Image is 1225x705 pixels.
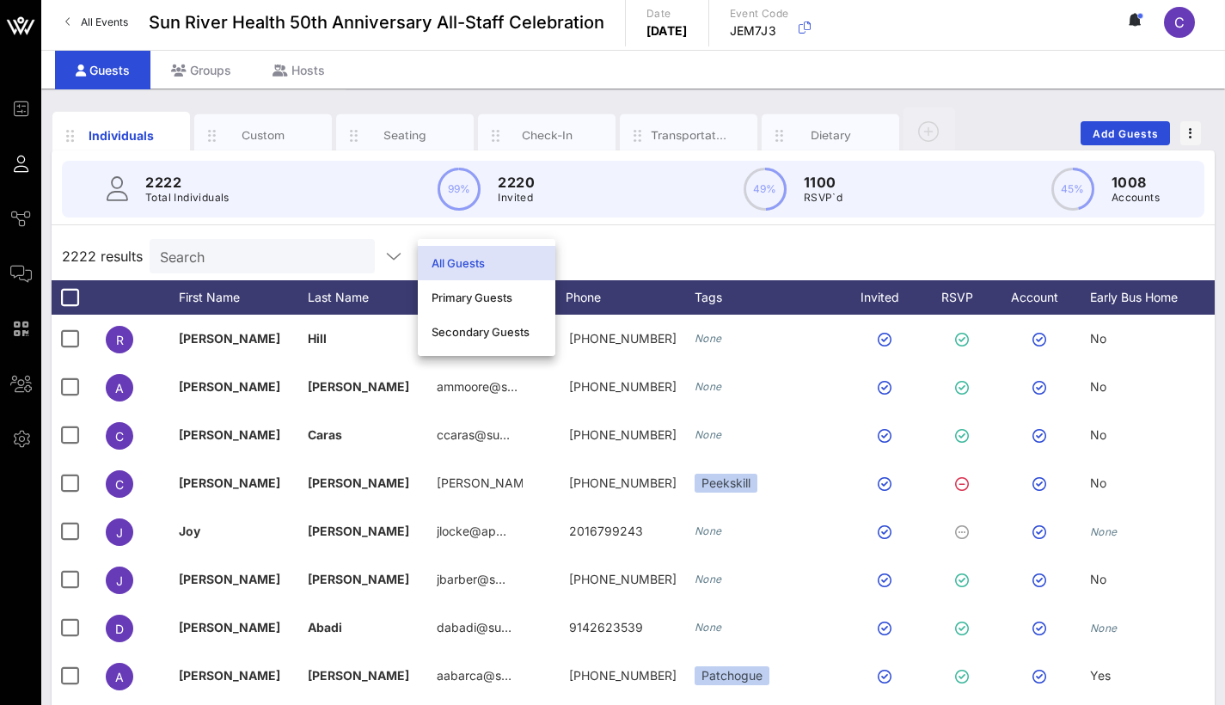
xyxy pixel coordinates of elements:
div: All Guests [432,256,542,270]
div: Account [995,280,1090,315]
span: C [115,477,124,492]
span: [PERSON_NAME] [179,427,280,442]
i: None [695,380,722,393]
span: +19172445351 [569,331,677,346]
span: Abadi [308,620,342,634]
span: 2016799243 [569,524,643,538]
span: J [116,525,123,540]
span: [PERSON_NAME] [308,475,409,490]
span: No [1090,572,1106,586]
span: No [1090,379,1106,394]
span: 607-437-0421 [569,572,677,586]
p: Invited [498,189,535,206]
span: 9142623539 [569,620,643,634]
p: 2220 [498,172,535,193]
span: A [115,670,124,684]
p: ccaras@su… [437,411,510,459]
p: Date [646,5,688,22]
div: Patchogue [695,666,769,685]
span: Hill [308,331,327,346]
span: [PERSON_NAME] [179,620,280,634]
i: None [695,428,722,441]
div: Peekskill [695,474,757,493]
span: C [1174,14,1185,31]
span: [PERSON_NAME] [308,572,409,586]
span: [PERSON_NAME] [308,379,409,394]
span: D [115,622,124,636]
p: ammoore@s… [437,363,518,411]
div: C [1164,7,1195,38]
div: Last Name [308,280,437,315]
p: 1008 [1112,172,1160,193]
span: Sun River Health 50th Anniversary All-Staff Celebration [149,9,604,35]
span: [PERSON_NAME] [179,668,280,683]
div: RSVP [935,280,995,315]
span: [PERSON_NAME] [179,572,280,586]
div: Tags [695,280,841,315]
span: 631-524-4043 [569,668,677,683]
div: Early Bus Home [1090,280,1219,315]
span: 2222 results [62,246,143,267]
div: Primary Guests [432,291,542,304]
p: 1100 [804,172,842,193]
span: No [1090,475,1106,490]
span: Add Guests [1092,127,1160,140]
p: Accounts [1112,189,1160,206]
div: Invited [841,280,935,315]
span: No [1090,427,1106,442]
span: [PERSON_NAME] [179,331,280,346]
i: None [695,621,722,634]
i: None [1090,525,1118,538]
span: A [115,381,124,395]
span: Joy [179,524,200,538]
div: Hosts [252,51,346,89]
p: Total Individuals [145,189,230,206]
p: 2222 [145,172,230,193]
div: Seating [367,127,444,144]
p: aabarca@s… [437,652,511,700]
div: Transportation [651,127,727,144]
span: C [115,429,124,444]
p: jlocke@ap… [437,507,506,555]
span: +639055402900 [569,475,677,490]
p: [PERSON_NAME]@v… [437,459,523,507]
div: Secondary Guests [432,325,542,339]
p: RSVP`d [804,189,842,206]
div: All Guests [416,239,554,273]
span: [PERSON_NAME] [179,475,280,490]
span: R [116,333,124,347]
p: JEM7J3 [730,22,789,40]
div: Groups [150,51,252,89]
span: Yes [1090,668,1111,683]
span: +18455701917 [569,427,677,442]
i: None [695,332,722,345]
span: [PERSON_NAME] [179,379,280,394]
div: Dietary [793,127,869,144]
button: Add Guests [1081,121,1170,145]
div: First Name [179,280,308,315]
a: All Events [55,9,138,36]
p: jbarber@s… [437,555,505,604]
p: [DATE] [646,22,688,40]
span: [PERSON_NAME] [308,524,409,538]
div: Custom [225,127,302,144]
div: Guests [55,51,150,89]
span: Caras [308,427,342,442]
i: None [695,524,722,537]
i: None [1090,622,1118,634]
span: No [1090,331,1106,346]
span: J [116,573,123,588]
span: [PERSON_NAME] [308,668,409,683]
div: Check-In [509,127,585,144]
i: None [695,573,722,585]
span: All Events [81,15,128,28]
p: dabadi@su… [437,604,511,652]
div: Phone [566,280,695,315]
div: Individuals [83,126,160,144]
span: +18457629158 [569,379,677,394]
p: Event Code [730,5,789,22]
